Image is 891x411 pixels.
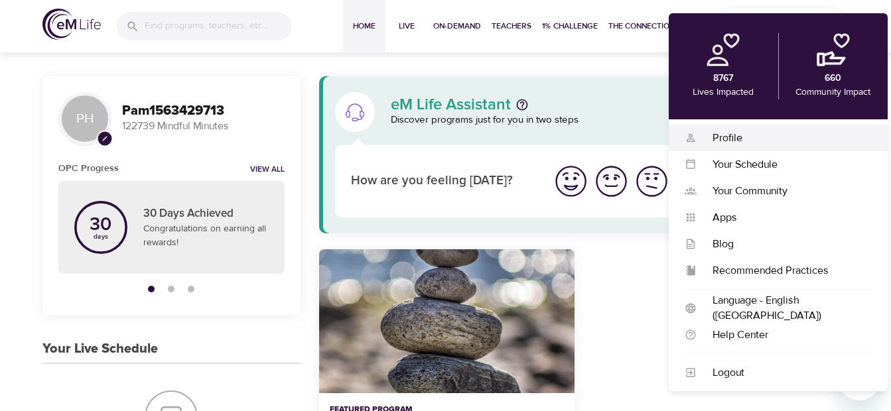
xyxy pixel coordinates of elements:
[143,222,269,250] p: Congratulations on earning all rewards!
[634,163,670,200] img: ok
[707,33,740,66] img: personal.png
[697,327,872,343] div: Help Center
[697,184,872,199] div: Your Community
[608,19,675,33] span: The Connection
[58,161,119,176] h6: OPC Progress
[551,161,591,202] button: I'm feeling great
[391,19,423,33] span: Live
[632,161,672,202] button: I'm feeling ok
[697,293,872,323] div: Language - English ([GEOGRAPHIC_DATA])
[591,161,632,202] button: I'm feeling good
[492,19,531,33] span: Teachers
[433,19,481,33] span: On-Demand
[713,72,733,86] p: 8767
[250,164,285,176] a: View all notifications
[553,163,589,200] img: great
[58,92,111,145] div: PH
[351,172,535,191] p: How are you feeling [DATE]?
[697,131,872,146] div: Profile
[122,103,285,119] h3: Pam1563429713
[693,86,754,99] p: Lives Impacted
[817,33,850,66] img: community.png
[697,263,872,278] div: Recommended Practices
[795,86,870,99] p: Community Impact
[825,72,841,86] p: 660
[697,365,872,381] div: Logout
[344,101,366,123] img: eM Life Assistant
[697,237,872,252] div: Blog
[391,97,511,113] p: eM Life Assistant
[90,215,111,234] p: 30
[42,9,101,40] img: logo
[697,210,872,225] div: Apps
[145,12,292,40] input: Find programs, teachers, etc...
[122,119,285,134] p: 122739 Mindful Minutes
[42,341,158,357] h3: Your Live Schedule
[593,163,630,200] img: good
[319,249,575,393] button: Mindfully Managing Anxiety Series
[348,19,380,33] span: Home
[542,19,598,33] span: 1% Challenge
[90,234,111,239] p: days
[697,157,872,172] div: Your Schedule
[391,113,831,128] p: Discover programs just for you in two steps
[143,206,269,223] p: 30 Days Achieved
